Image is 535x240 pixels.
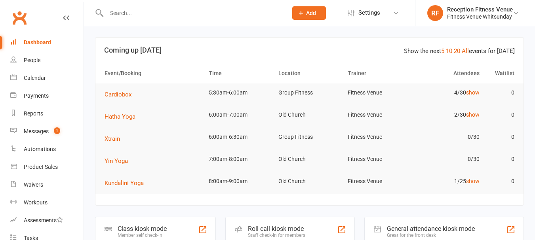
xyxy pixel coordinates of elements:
div: Staff check-in for members [248,232,305,238]
a: 20 [454,47,460,55]
td: 0 [483,128,518,146]
div: Automations [24,146,56,152]
td: 5:30am-6:00am [205,83,275,102]
th: Attendees [414,63,484,83]
td: 1/25 [414,172,484,191]
a: Reports [10,105,84,123]
div: Waivers [24,181,43,188]
input: Search... [104,8,282,19]
a: Workouts [10,194,84,212]
span: Add [306,10,316,16]
div: Class kiosk mode [118,225,167,232]
a: Payments [10,87,84,105]
button: Yin Yoga [105,156,133,166]
td: 8:00am-9:00am [205,172,275,191]
td: Old Church [275,106,345,124]
div: Dashboard [24,39,51,45]
div: Member self check-in [118,232,167,238]
th: Event/Booking [101,63,205,83]
button: Kundalini Yoga [105,178,149,188]
a: Product Sales [10,158,84,176]
a: 10 [446,47,452,55]
div: People [24,57,40,63]
a: show [466,89,480,96]
td: Old Church [275,150,345,168]
td: Group Fitness [275,128,345,146]
td: Fitness Venue [344,128,414,146]
td: 0 [483,172,518,191]
td: 7:00am-8:00am [205,150,275,168]
span: Cardiobox [105,91,131,98]
td: Fitness Venue [344,106,414,124]
th: Waitlist [483,63,518,83]
div: Reception Fitness Venue [447,6,513,13]
td: 0 [483,150,518,168]
span: 1 [54,127,60,134]
div: Calendar [24,75,46,81]
a: show [466,178,480,184]
td: 0/30 [414,150,484,168]
td: 0 [483,83,518,102]
td: 2/30 [414,106,484,124]
div: Messages [24,128,49,134]
h3: Coming up [DATE] [104,46,515,54]
button: Add [292,6,326,20]
div: Roll call kiosk mode [248,225,305,232]
div: General attendance kiosk mode [387,225,475,232]
a: Messages 1 [10,123,84,140]
a: All [462,47,469,55]
td: Fitness Venue [344,172,414,191]
span: Settings [358,4,380,22]
a: Dashboard [10,34,84,51]
th: Time [205,63,275,83]
a: People [10,51,84,69]
button: Xtrain [105,134,126,144]
button: Cardiobox [105,90,137,99]
a: Waivers [10,176,84,194]
td: 4/30 [414,83,484,102]
th: Trainer [344,63,414,83]
button: Hatha Yoga [105,112,141,121]
div: Reports [24,110,43,117]
div: Payments [24,93,49,99]
td: 0 [483,106,518,124]
td: 0/30 [414,128,484,146]
td: 6:00am-7:00am [205,106,275,124]
a: Clubworx [10,8,29,28]
div: Workouts [24,199,48,206]
a: Calendar [10,69,84,87]
th: Location [275,63,345,83]
div: Show the next events for [DATE] [404,46,515,56]
div: RF [427,5,443,21]
a: Assessments [10,212,84,229]
a: 5 [441,47,444,55]
td: Old Church [275,172,345,191]
span: Kundalini Yoga [105,180,144,187]
a: show [466,111,480,118]
td: Fitness Venue [344,83,414,102]
div: Assessments [24,217,63,223]
div: Great for the front desk [387,232,475,238]
span: Hatha Yoga [105,113,135,120]
a: Automations [10,140,84,158]
td: Fitness Venue [344,150,414,168]
div: Fitness Venue Whitsunday [447,13,513,20]
span: Xtrain [105,135,120,142]
span: Yin Yoga [105,157,128,164]
div: Product Sales [24,164,58,170]
td: 6:00am-6:30am [205,128,275,146]
td: Group Fitness [275,83,345,102]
